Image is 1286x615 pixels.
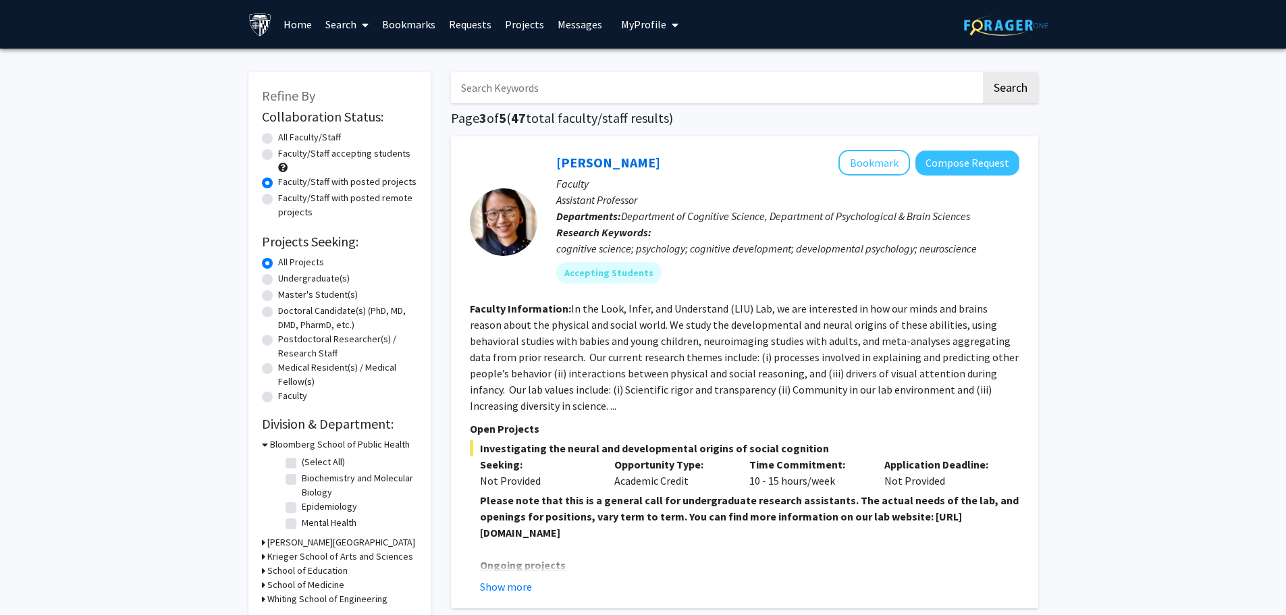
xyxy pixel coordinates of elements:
p: Assistant Professor [556,192,1019,208]
a: Search [319,1,375,48]
b: Faculty Information: [470,302,571,315]
label: All Projects [278,255,324,269]
u: Ongoing projects [480,558,566,572]
button: Add Shari Liu to Bookmarks [838,150,910,176]
span: Refine By [262,87,315,104]
button: Show more [480,579,532,595]
label: Medical Resident(s) / Medical Fellow(s) [278,360,417,389]
label: Doctoral Candidate(s) (PhD, MD, DMD, PharmD, etc.) [278,304,417,332]
button: Compose Request to Shari Liu [915,151,1019,176]
label: All Faculty/Staff [278,130,341,144]
strong: Please note that this is a general call for undergraduate research assistants. The actual needs o... [480,493,1019,539]
h3: School of Medicine [267,578,344,592]
span: 47 [511,109,526,126]
button: Search [983,72,1038,103]
a: Messages [551,1,609,48]
img: Johns Hopkins University Logo [248,13,272,36]
h3: School of Education [267,564,348,578]
p: Open Projects [470,421,1019,437]
a: Projects [498,1,551,48]
label: Mental Health [302,516,356,530]
p: Application Deadline: [884,456,999,473]
b: Research Keywords: [556,225,651,239]
label: Faculty/Staff accepting students [278,146,410,161]
label: Postdoctoral Researcher(s) / Research Staff [278,332,417,360]
div: Not Provided [874,456,1009,489]
label: Master's Student(s) [278,288,358,302]
h1: Page of ( total faculty/staff results) [451,110,1038,126]
label: Faculty [278,389,307,403]
p: Opportunity Type: [614,456,729,473]
label: Biochemistry and Molecular Biology [302,471,414,500]
a: Requests [442,1,498,48]
a: [PERSON_NAME] [556,154,660,171]
h3: Krieger School of Arts and Sciences [267,550,413,564]
p: Faculty [556,176,1019,192]
a: Home [277,1,319,48]
span: My Profile [621,18,666,31]
label: Faculty/Staff with posted remote projects [278,191,417,219]
div: cognitive science; psychology; cognitive development; developmental psychology; neuroscience [556,240,1019,257]
h2: Projects Seeking: [262,234,417,250]
fg-read-more: In the Look, Infer, and Understand (LIU) Lab, we are interested in how our minds and brains reaso... [470,302,1019,412]
input: Search Keywords [451,72,981,103]
h2: Collaboration Status: [262,109,417,125]
div: Academic Credit [604,456,739,489]
h3: Whiting School of Engineering [267,592,387,606]
label: Undergraduate(s) [278,271,350,286]
span: 5 [499,109,506,126]
span: Investigating the neural and developmental origins of social cognition [470,440,1019,456]
a: Bookmarks [375,1,442,48]
h2: Division & Department: [262,416,417,432]
span: 3 [479,109,487,126]
div: 10 - 15 hours/week [739,456,874,489]
label: Faculty/Staff with posted projects [278,175,417,189]
b: Departments: [556,209,621,223]
img: ForagerOne Logo [964,15,1048,36]
p: Time Commitment: [749,456,864,473]
mat-chip: Accepting Students [556,262,662,284]
label: Epidemiology [302,500,357,514]
h3: [PERSON_NAME][GEOGRAPHIC_DATA] [267,535,415,550]
iframe: Chat [10,554,57,605]
p: Seeking: [480,456,595,473]
h3: Bloomberg School of Public Health [270,437,410,452]
span: Department of Cognitive Science, Department of Psychological & Brain Sciences [621,209,970,223]
label: (Select All) [302,455,345,469]
div: Not Provided [480,473,595,489]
